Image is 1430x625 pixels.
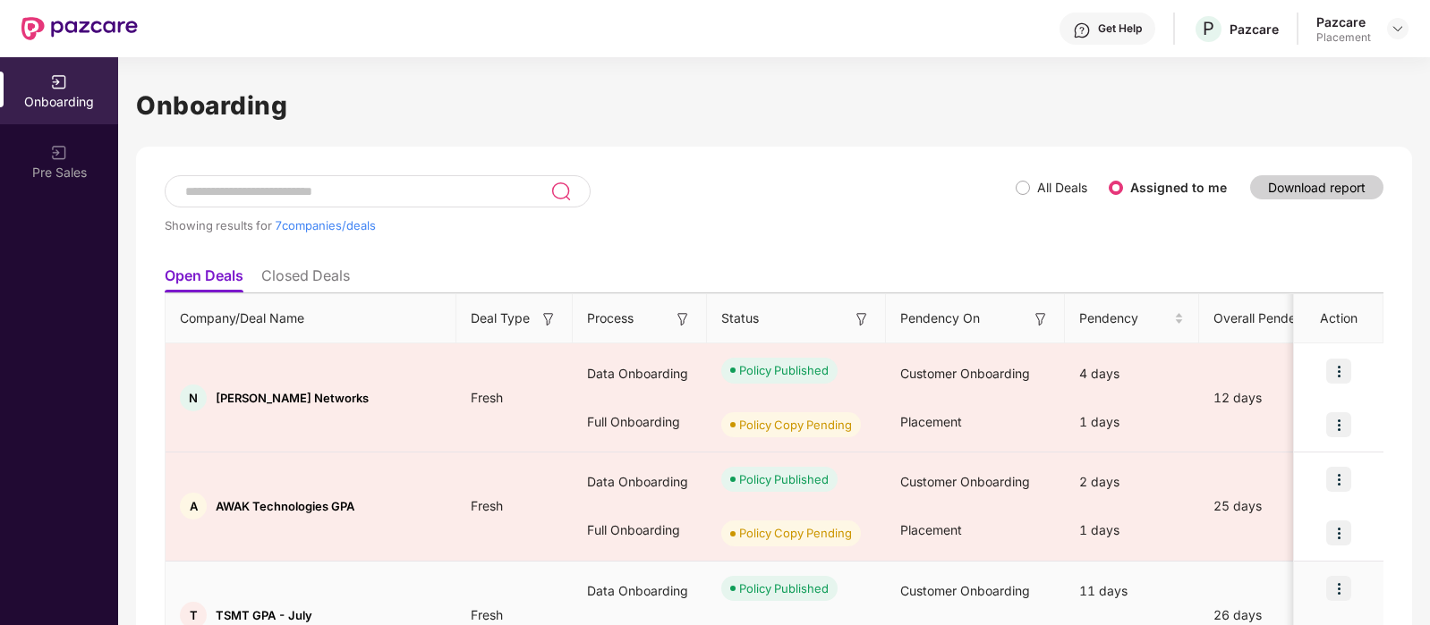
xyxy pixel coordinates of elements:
div: 25 days [1199,496,1351,516]
div: Data Onboarding [573,458,707,506]
img: New Pazcare Logo [21,17,138,40]
button: Download report [1250,175,1383,199]
div: 4 days [1065,350,1199,398]
img: icon [1326,359,1351,384]
img: svg+xml;base64,PHN2ZyB3aWR0aD0iMjQiIGhlaWdodD0iMjUiIHZpZXdCb3g9IjAgMCAyNCAyNSIgZmlsbD0ibm9uZSIgeG... [550,181,571,202]
th: Pendency [1065,294,1199,343]
span: TSMT GPA - July [216,608,312,622]
img: icon [1326,520,1351,545]
img: svg+xml;base64,PHN2ZyBpZD0iRHJvcGRvd24tMzJ4MzIiIHhtbG5zPSJodHRwOi8vd3d3LnczLm9yZy8yMDAwL3N2ZyIgd2... [1391,21,1405,36]
th: Action [1294,294,1383,343]
div: Pazcare [1316,13,1371,30]
span: Fresh [456,390,517,405]
div: Policy Published [739,579,829,597]
div: Policy Copy Pending [739,416,852,434]
span: Status [721,308,759,328]
span: Pendency [1079,308,1170,328]
img: icon [1326,576,1351,601]
span: Fresh [456,607,517,622]
div: Policy Copy Pending [739,524,852,542]
span: Placement [900,414,962,429]
div: A [180,493,207,519]
li: Closed Deals [261,266,350,292]
label: All Deals [1037,180,1087,195]
div: Policy Published [739,361,829,379]
div: 1 days [1065,506,1199,554]
span: Pendency On [900,308,980,328]
span: Customer Onboarding [900,366,1030,381]
span: Placement [900,522,962,537]
div: 26 days [1199,605,1351,625]
span: Customer Onboarding [900,474,1030,489]
img: svg+xml;base64,PHN2ZyB3aWR0aD0iMjAiIGhlaWdodD0iMjAiIHZpZXdCb3g9IjAgMCAyMCAyMCIgZmlsbD0ibm9uZSIgeG... [50,144,68,162]
div: Data Onboarding [573,567,707,615]
span: [PERSON_NAME] Networks [216,391,369,405]
img: svg+xml;base64,PHN2ZyB3aWR0aD0iMTYiIGhlaWdodD0iMTYiIHZpZXdCb3g9IjAgMCAxNiAxNiIgZmlsbD0ibm9uZSIgeG... [1032,310,1050,328]
div: Showing results for [165,218,1016,232]
th: Overall Pendency [1199,294,1351,343]
span: Fresh [456,498,517,513]
img: svg+xml;base64,PHN2ZyB3aWR0aD0iMjAiIGhlaWdodD0iMjAiIHZpZXdCb3g9IjAgMCAyMCAyMCIgZmlsbD0ibm9uZSIgeG... [50,73,68,91]
img: svg+xml;base64,PHN2ZyB3aWR0aD0iMTYiIGhlaWdodD0iMTYiIHZpZXdCb3g9IjAgMCAxNiAxNiIgZmlsbD0ibm9uZSIgeG... [853,310,871,328]
span: 7 companies/deals [275,218,376,232]
span: P [1203,18,1214,39]
div: Full Onboarding [573,398,707,446]
div: 2 days [1065,458,1199,506]
span: AWAK Technologies GPA [216,499,354,513]
span: Process [587,308,634,328]
div: Data Onboarding [573,350,707,398]
div: Pazcare [1230,21,1279,38]
span: Deal Type [471,308,530,328]
li: Open Deals [165,266,243,292]
img: svg+xml;base64,PHN2ZyB3aWR0aD0iMTYiIGhlaWdodD0iMTYiIHZpZXdCb3g9IjAgMCAxNiAxNiIgZmlsbD0ibm9uZSIgeG... [674,310,692,328]
div: 12 days [1199,388,1351,408]
img: icon [1326,412,1351,437]
div: Policy Published [739,470,829,488]
div: Get Help [1098,21,1142,36]
h1: Onboarding [136,86,1412,125]
img: svg+xml;base64,PHN2ZyBpZD0iSGVscC0zMngzMiIgeG1sbnM9Imh0dHA6Ly93d3cudzMub3JnLzIwMDAvc3ZnIiB3aWR0aD... [1073,21,1091,39]
div: Full Onboarding [573,506,707,554]
div: N [180,384,207,411]
img: icon [1326,467,1351,492]
img: svg+xml;base64,PHN2ZyB3aWR0aD0iMTYiIGhlaWdodD0iMTYiIHZpZXdCb3g9IjAgMCAxNiAxNiIgZmlsbD0ibm9uZSIgeG... [540,310,558,328]
th: Company/Deal Name [166,294,456,343]
div: 1 days [1065,398,1199,446]
span: Customer Onboarding [900,583,1030,598]
label: Assigned to me [1130,180,1227,195]
div: Placement [1316,30,1371,45]
div: 11 days [1065,567,1199,615]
